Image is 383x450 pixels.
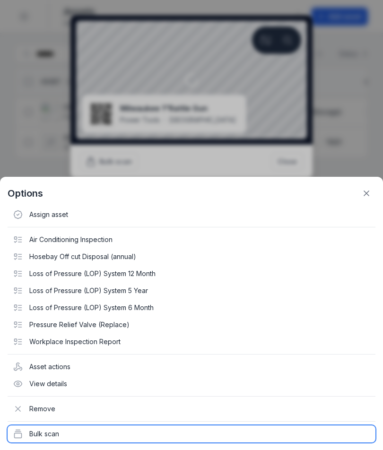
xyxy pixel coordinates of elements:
[8,333,375,350] div: Workplace Inspection Report
[8,206,375,223] div: Assign asset
[8,358,375,375] div: Asset actions
[8,282,375,299] div: Loss of Pressure (LOP) System 5 Year
[8,299,375,316] div: Loss of Pressure (LOP) System 6 Month
[8,231,375,248] div: Air Conditioning Inspection
[8,400,375,417] div: Remove
[8,265,375,282] div: Loss of Pressure (LOP) System 12 Month
[8,248,375,265] div: Hosebay Off cut Disposal (annual)
[8,187,43,200] strong: Options
[8,316,375,333] div: Pressure Relief Valve (Replace)
[8,375,375,392] div: View details
[8,425,375,442] div: Bulk scan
